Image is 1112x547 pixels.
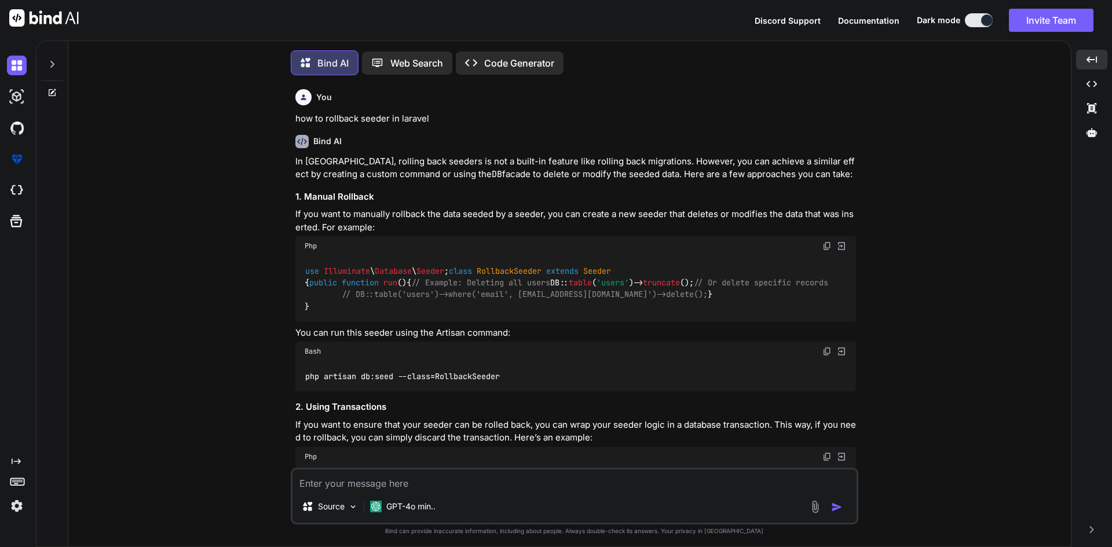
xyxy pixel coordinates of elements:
img: Open in Browser [836,241,847,251]
p: You can run this seeder using the Artisan command: [295,326,856,340]
img: GPT-4o mini [370,501,382,512]
span: Documentation [838,16,899,25]
p: GPT-4o min.. [386,501,436,512]
img: copy [822,347,832,356]
h6: You [316,91,332,103]
h3: 1. Manual Rollback [295,190,856,204]
p: Web Search [390,56,443,70]
span: class [449,266,472,276]
button: Discord Support [755,14,821,27]
span: 'users' [597,277,629,288]
img: darkAi-studio [7,87,27,107]
span: // Or delete specific records [694,277,828,288]
img: Open in Browser [836,451,847,462]
h6: Bind AI [313,135,342,147]
span: Seeder [583,266,611,276]
span: use [305,266,319,276]
p: If you want to manually rollback the data seeded by a seeder, you can create a new seeder that de... [295,208,856,234]
img: settings [7,496,27,516]
span: Php [305,241,317,251]
code: DB [492,168,502,180]
span: extends [546,266,579,276]
img: cloudideIcon [7,181,27,200]
span: table [569,277,592,288]
img: Pick Models [348,502,358,512]
span: function [342,277,379,288]
img: githubDark [7,118,27,138]
img: premium [7,149,27,169]
button: Documentation [838,14,899,27]
img: darkChat [7,56,27,75]
span: ( ) [342,277,407,288]
button: Invite Team [1009,9,1093,32]
span: truncate [643,277,680,288]
span: RollbackSeeder [477,266,542,276]
span: Discord Support [755,16,821,25]
span: Dark mode [917,14,960,26]
span: // DB::table('users')->where('email', [EMAIL_ADDRESS][DOMAIN_NAME]')->delete(); [342,289,708,300]
p: Bind can provide inaccurate information, including about people. Always double-check its answers.... [291,527,858,535]
p: In [GEOGRAPHIC_DATA], rolling back seeders is not a built-in feature like rolling back migrations... [295,155,856,181]
img: Open in Browser [836,346,847,357]
img: Bind AI [9,9,79,27]
h3: 2. Using Transactions [295,401,856,414]
img: icon [831,501,843,513]
span: Bash [305,347,321,356]
span: Database [375,266,412,276]
code: php artisan db:seed --class=RollbackSeeder [305,370,501,383]
code: \ \ ; { { DB:: ( )-> (); } } [305,265,828,313]
img: copy [822,241,832,251]
span: run [383,277,397,288]
span: // Example: Deleting all users [411,277,550,288]
p: how to rollback seeder in laravel [295,112,856,126]
span: Php [305,452,317,461]
img: copy [822,452,832,461]
img: attachment [809,500,822,513]
span: Illuminate [324,266,370,276]
p: Bind AI [317,56,349,70]
p: Code Generator [484,56,554,70]
p: Source [318,501,345,512]
span: public [309,277,337,288]
span: Seeder [416,266,444,276]
p: If you want to ensure that your seeder can be rolled back, you can wrap your seeder logic in a da... [295,418,856,445]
